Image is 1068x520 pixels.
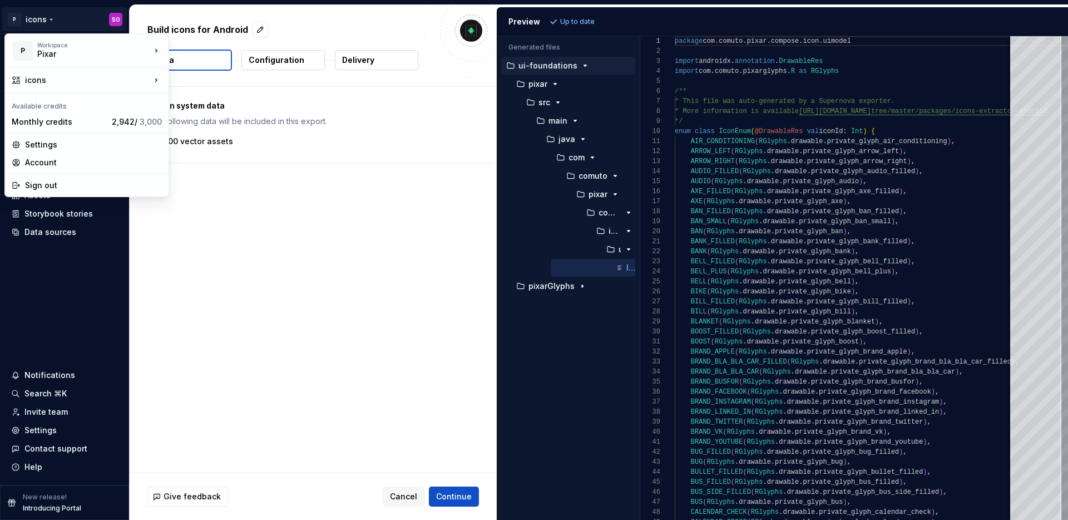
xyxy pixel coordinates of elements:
span: 3,000 [140,117,162,126]
div: P [13,41,33,61]
div: Monthly credits [12,116,107,127]
div: icons [25,75,151,86]
div: Sign out [25,180,162,191]
div: Available credits [7,95,166,113]
span: 2,942 / [112,117,162,126]
div: Settings [25,139,162,150]
div: Account [25,157,162,168]
div: Workspace [37,42,151,48]
div: Pixar [37,48,132,60]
